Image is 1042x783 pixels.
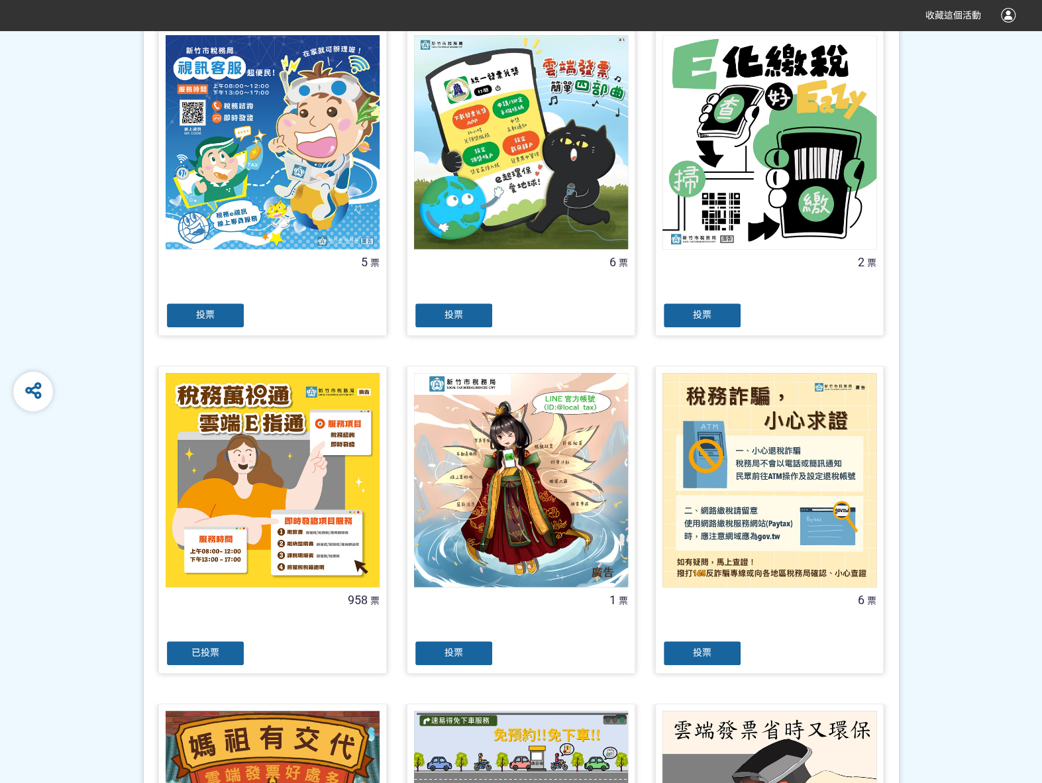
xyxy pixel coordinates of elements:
[609,593,616,607] span: 1
[158,366,387,674] a: 958票已投票
[370,596,380,606] span: 票
[407,366,635,674] a: 1票投票
[858,593,864,607] span: 6
[196,309,215,320] span: 投票
[619,596,628,606] span: 票
[361,255,368,269] span: 5
[858,255,864,269] span: 2
[655,28,884,336] a: 2票投票
[158,28,387,336] a: 5票投票
[191,647,219,658] span: 已投票
[925,10,981,21] span: 收藏這個活動
[655,366,884,674] a: 6票投票
[370,258,380,268] span: 票
[619,258,628,268] span: 票
[444,309,463,320] span: 投票
[867,596,876,606] span: 票
[693,309,711,320] span: 投票
[693,647,711,658] span: 投票
[867,258,876,268] span: 票
[609,255,616,269] span: 6
[407,28,635,336] a: 6票投票
[444,647,463,658] span: 投票
[348,593,368,607] span: 958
